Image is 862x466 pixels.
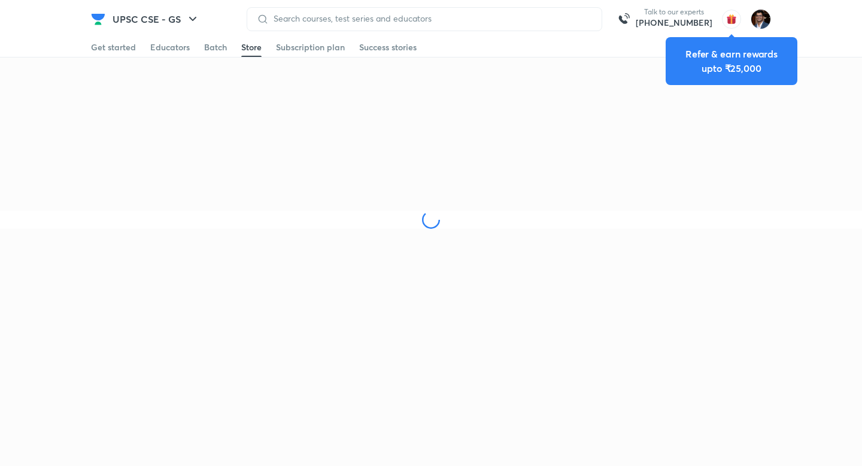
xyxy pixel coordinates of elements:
button: UPSC CSE - GS [105,7,207,31]
div: Batch [204,41,227,53]
div: Refer & earn rewards upto ₹25,000 [675,47,788,75]
a: [PHONE_NUMBER] [636,17,712,29]
div: Get started [91,41,136,53]
a: Get started [91,38,136,57]
img: Company Logo [91,12,105,26]
img: avatar [722,10,741,29]
p: Talk to our experts [636,7,712,17]
div: Educators [150,41,190,53]
img: call-us [612,7,636,31]
a: Subscription plan [276,38,345,57]
div: Subscription plan [276,41,345,53]
div: Store [241,41,262,53]
img: Amber Nigam [751,9,771,29]
a: Educators [150,38,190,57]
a: Store [241,38,262,57]
input: Search courses, test series and educators [269,14,592,23]
a: Batch [204,38,227,57]
div: Success stories [359,41,417,53]
a: Success stories [359,38,417,57]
